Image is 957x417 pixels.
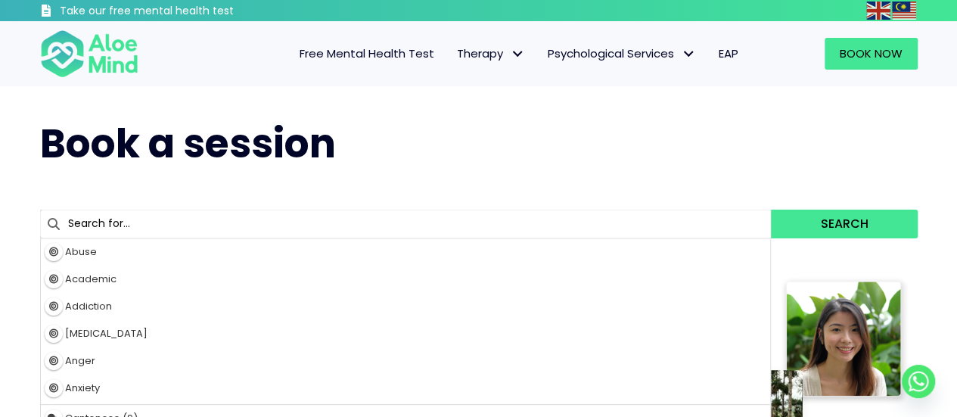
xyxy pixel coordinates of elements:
span: Anger [65,353,95,368]
img: en [866,2,890,20]
button: Search [771,210,917,238]
span: Psychological Services [548,45,696,61]
a: Malay [892,2,918,19]
nav: Menu [158,38,750,70]
span: Therapy: submenu [507,43,529,65]
a: English [866,2,892,19]
span: EAP [719,45,738,61]
span: Therapy [457,45,525,61]
img: ms [892,2,916,20]
span: Psychological Services: submenu [678,43,700,65]
span: Book Now [840,45,903,61]
span: Academic [65,272,117,286]
img: Aloe mind Logo [40,29,138,79]
span: Abuse [65,244,97,259]
span: Addiction [65,299,112,313]
span: Book a session [40,116,336,171]
a: TherapyTherapy: submenu [446,38,536,70]
a: Take our free mental health test [40,4,315,21]
h3: Take our free mental health test [60,4,315,19]
a: Book Now [825,38,918,70]
a: EAP [707,38,750,70]
a: Psychological ServicesPsychological Services: submenu [536,38,707,70]
span: [MEDICAL_DATA] [65,326,148,341]
input: Search for... [40,210,772,238]
span: Free Mental Health Test [300,45,434,61]
a: Free Mental Health Test [288,38,446,70]
span: Anxiety [65,381,100,395]
a: Whatsapp [902,365,935,398]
